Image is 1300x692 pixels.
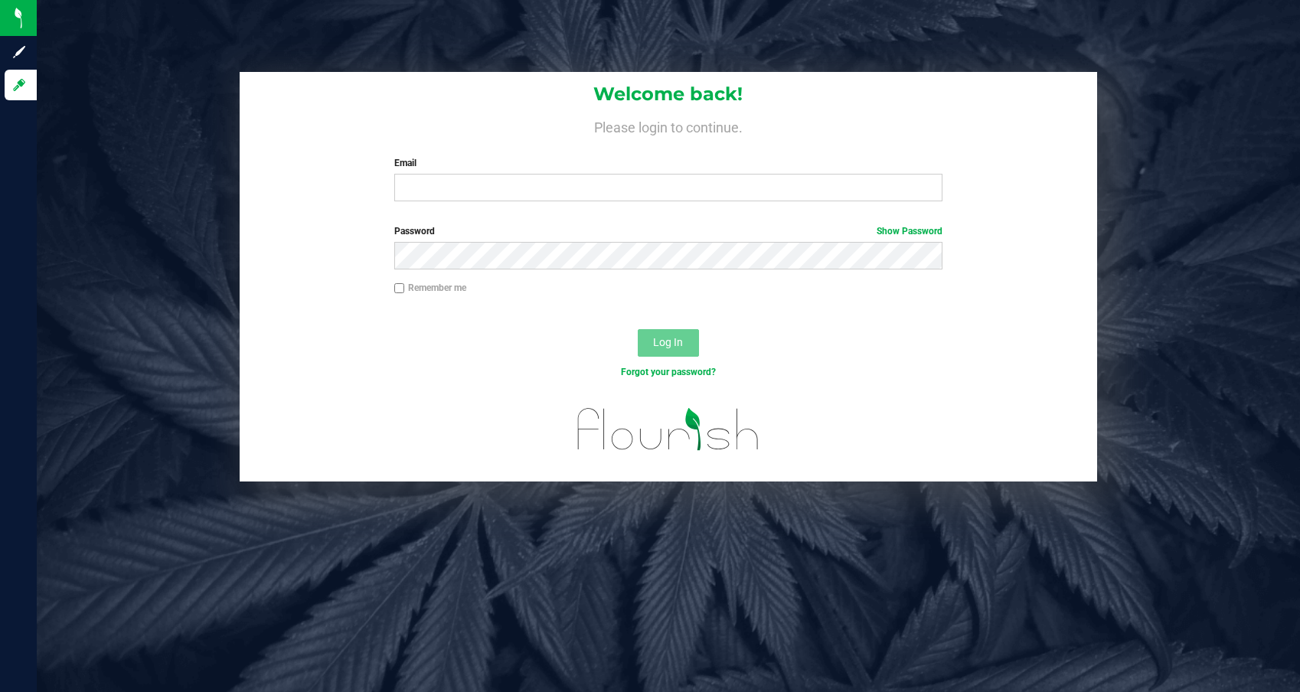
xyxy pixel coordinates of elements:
[653,336,683,348] span: Log In
[877,226,942,237] a: Show Password
[394,226,435,237] span: Password
[11,44,27,60] inline-svg: Sign up
[561,395,776,464] img: flourish_logo.svg
[240,116,1097,135] h4: Please login to continue.
[240,84,1097,104] h1: Welcome back!
[394,281,466,295] label: Remember me
[394,156,943,170] label: Email
[11,77,27,93] inline-svg: Log in
[638,329,699,357] button: Log In
[621,367,716,377] a: Forgot your password?
[394,283,405,294] input: Remember me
